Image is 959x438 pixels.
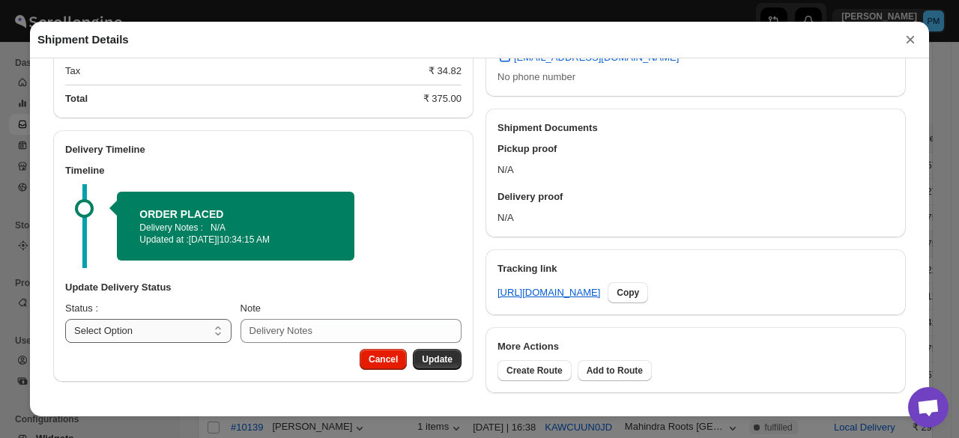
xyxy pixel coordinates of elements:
span: Copy [617,287,639,299]
button: Copy [608,282,648,303]
span: [DATE] | 10:34:15 AM [189,234,270,245]
button: Add to Route [578,360,652,381]
input: Delivery Notes [240,319,462,343]
h2: Shipment Details [37,32,129,47]
h2: Shipment Documents [497,121,894,136]
button: Cancel [360,349,407,370]
span: Add to Route [587,365,643,377]
div: N/A [485,136,906,183]
a: [URL][DOMAIN_NAME] [497,285,600,300]
a: Open chat [908,387,949,428]
span: Note [240,302,261,314]
span: Update [422,353,453,365]
div: N/A [485,183,906,237]
span: Create Route [506,365,563,377]
h3: More Actions [497,339,894,354]
button: Create Route [497,360,572,381]
h3: Tracking link [497,261,894,276]
h3: Pickup proof [497,142,894,156]
p: Updated at : [139,234,332,246]
span: No phone number [497,71,575,82]
h3: Update Delivery Status [65,280,462,295]
div: Tax [65,64,417,79]
h2: ORDER PLACED [139,207,332,222]
button: × [899,29,922,50]
div: ₹ 375.00 [423,91,462,106]
button: Update [413,349,462,370]
h2: Delivery Timeline [65,142,462,157]
h3: Delivery proof [497,189,894,204]
div: ₹ 34.82 [429,64,462,79]
p: Delivery Notes : [139,222,203,234]
h3: Timeline [65,163,462,178]
span: Status : [65,302,98,314]
p: N/A [211,222,226,234]
span: Cancel [369,353,398,365]
b: Total [65,93,88,104]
